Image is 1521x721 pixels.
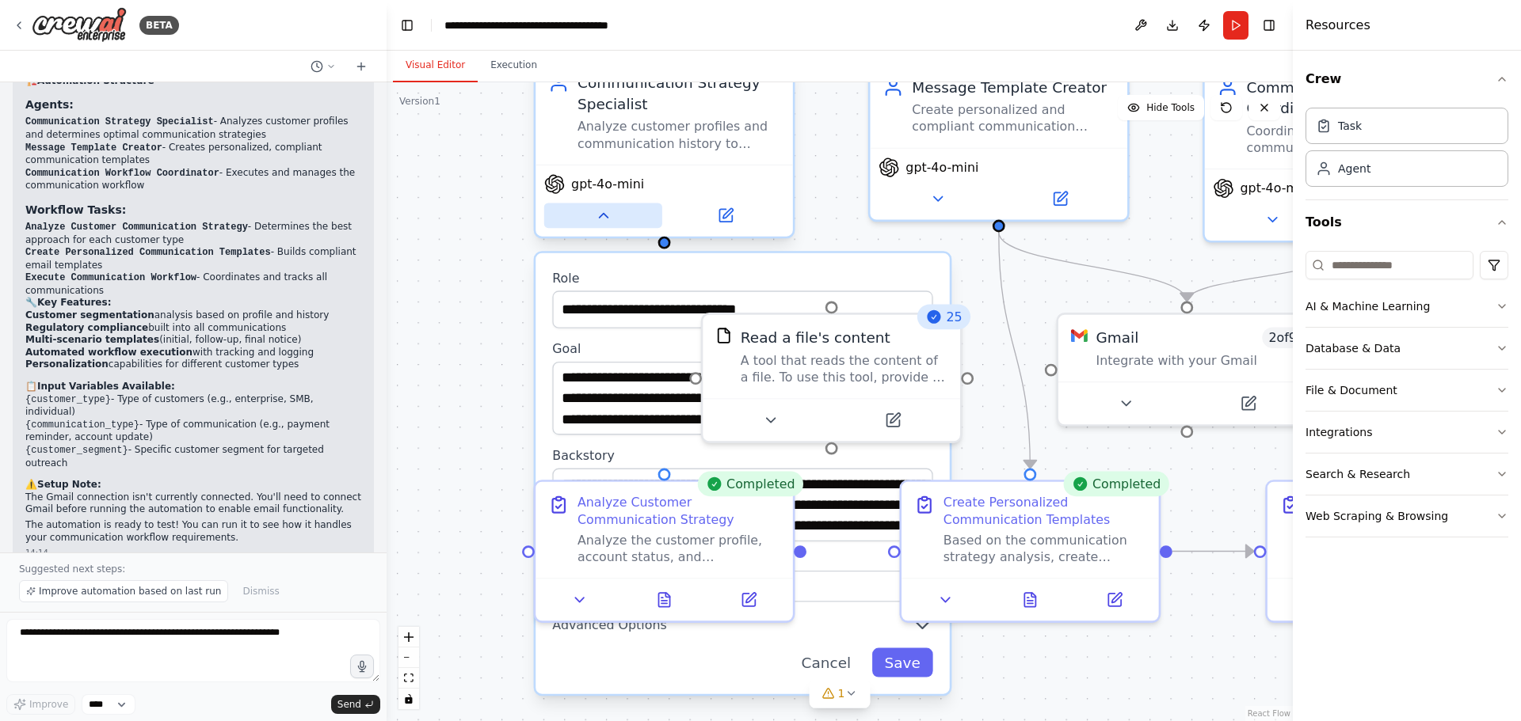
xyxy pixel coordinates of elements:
[398,647,419,668] button: zoom out
[1262,327,1302,347] span: Number of enabled actions
[1118,95,1204,120] button: Hide Tools
[25,167,361,192] li: - Executes and manages the communication workflow
[789,648,863,677] button: Cancel
[1306,57,1508,101] button: Crew
[578,73,780,115] div: Communication Strategy Specialist
[25,419,139,431] code: {communication_type}
[25,445,128,456] code: {customer_segment}
[25,322,361,335] li: built into all communications
[399,95,440,108] div: Version 1
[25,547,361,559] div: 14:14
[25,419,361,444] li: - Type of communication (e.g., payment reminder, account update)
[1079,587,1151,613] button: Open in side panel
[25,203,126,216] strong: Workflow Tasks:
[25,142,162,154] code: Message Template Creator
[713,587,785,613] button: Open in side panel
[1096,327,1138,347] div: Gmail
[838,685,845,701] span: 1
[25,347,361,359] li: with tracking and logging
[1306,245,1508,550] div: Tools
[398,627,419,709] div: React Flow controls
[25,221,361,246] li: - Determines the best approach for each customer type
[1306,200,1508,245] button: Tools
[1146,101,1195,114] span: Hide Tools
[1096,352,1302,369] div: Integrate with your Gmail
[25,116,214,127] code: Communication Strategy Specialist
[25,322,148,333] strong: Regulatory compliance
[912,101,1115,135] div: Create personalized and compliant communication templates for {communication_type} based on custo...
[25,359,109,370] strong: Personalization
[37,297,111,308] strong: Key Features:
[350,655,374,678] button: Click to speak your automation idea
[1071,327,1088,343] img: Gmail
[1306,16,1370,35] h4: Resources
[25,491,361,516] p: The Gmail connection isn't currently connected. You'll need to connect Gmail before running the a...
[943,495,1146,528] div: Create Personalized Communication Templates
[25,393,361,419] li: - Type of customers (e.g., enterprise, SMB, individual)
[478,49,550,82] button: Execution
[25,519,361,544] p: The automation is ready to test! You can run it to see how it handles your communication workflow...
[985,587,1074,613] button: View output
[1248,709,1290,718] a: React Flow attribution
[810,679,871,708] button: 1
[331,695,380,714] button: Send
[396,14,418,36] button: Hide left sidebar
[25,309,361,322] li: analysis based on profile and history
[25,246,361,271] li: - Builds compliant email templates
[1172,541,1254,561] g: Edge from abf95ae9-8427-4412-b21c-21861a6aa670 to 76cdec9b-9eef-4a43-b5e7-7a0f630c5214
[25,347,193,358] strong: Automated workflow execution
[666,203,784,228] button: Open in side panel
[25,272,196,283] code: Execute Communication Workflow
[741,327,890,347] div: Read a file's content
[25,479,361,491] h2: ⚠️
[398,668,419,689] button: fit view
[1306,453,1508,495] button: Search & Research
[25,98,74,111] strong: Agents:
[741,352,947,385] div: A tool that reads the content of a file. To use this tool, provide a 'file_path' parameter with t...
[833,408,951,433] button: Open in side panel
[534,62,795,242] div: Communication Strategy SpecialistAnalyze customer profiles and communication history to determine...
[1306,101,1508,199] div: Crew
[6,694,75,715] button: Improve
[571,176,644,192] span: gpt-4o-mini
[19,580,228,602] button: Improve automation based on last run
[1338,118,1362,134] div: Task
[1306,286,1508,327] button: AI & Machine Learning
[899,480,1161,623] div: CompletedCreate Personalized Communication TemplatesBased on the communication strategy analysis,...
[552,447,932,464] label: Backstory
[552,614,932,635] button: Advanced Options
[25,142,361,167] li: - Creates personalized, compliant communication templates
[398,627,419,647] button: zoom in
[25,334,159,345] strong: Multi-scenario templates
[398,689,419,709] button: toggle interactivity
[715,327,732,343] img: FileReadTool
[444,17,623,33] nav: breadcrumb
[25,116,361,141] li: - Analyzes customer profiles and determines optimal communication strategies
[32,7,127,43] img: Logo
[25,394,111,405] code: {customer_type}
[578,532,780,565] div: Analyze the customer profile, account status, and communication history for {customer_type} custo...
[25,271,361,297] li: - Coordinates and tracks all communications
[697,472,803,497] div: Completed
[552,341,932,358] label: Goal
[29,698,68,711] span: Improve
[19,563,368,575] p: Suggested next steps:
[1203,62,1464,242] div: Communication Workflow CoordinatorCoordinate and execute the communication workflow for {customer...
[349,57,374,76] button: Start a new chat
[25,444,361,469] li: - Specific customer segment for targeted outreach
[943,532,1146,565] div: Based on the communication strategy analysis, create personalized and compliant {communication_ty...
[1306,495,1508,537] button: Web Scraping & Browsing
[1189,391,1307,416] button: Open in side panel
[242,585,279,598] span: Dismiss
[620,587,709,613] button: View output
[1063,472,1169,497] div: Completed
[1246,123,1449,156] div: Coordinate and execute the communication workflow for {customer_segment} customers, ensuring time...
[25,247,271,258] code: Create Personalized Communication Templates
[25,381,361,393] h2: 📋
[25,309,154,321] strong: Customer segmentation
[25,359,361,371] li: capabilities for different customer types
[39,585,221,598] span: Improve automation based on last run
[393,49,478,82] button: Visual Editor
[1001,186,1119,211] button: Open in side panel
[872,648,933,677] button: Save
